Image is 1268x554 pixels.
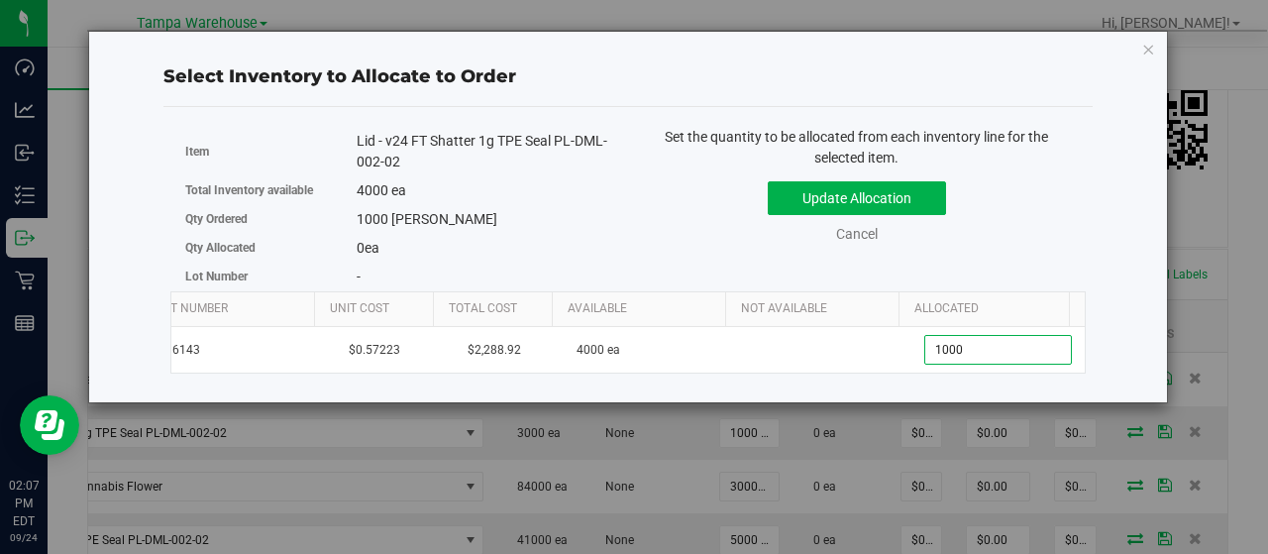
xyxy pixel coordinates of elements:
[577,341,620,360] span: 4000 ea
[741,301,891,317] a: Not Available
[357,131,613,172] div: Lid - v24 FT Shatter 1g TPE Seal PL-DML-002-02
[768,181,946,215] button: Update Allocation
[185,268,357,285] label: Lot Number
[330,301,425,317] a: Unit Cost
[357,211,388,227] span: 1000
[458,336,531,365] span: $2,288.92
[568,301,717,317] a: Available
[165,341,315,360] span: 36143
[185,181,357,199] label: Total Inventory available
[20,395,79,455] iframe: Resource center
[357,269,361,284] span: -
[357,182,406,198] span: 4000 ea
[391,211,497,227] span: [PERSON_NAME]
[357,240,365,256] span: 0
[836,226,878,242] a: Cancel
[185,239,357,257] label: Qty Allocated
[185,210,357,228] label: Qty Ordered
[449,301,544,317] a: Total Cost
[357,240,379,256] span: ea
[665,129,1048,166] span: Set the quantity to be allocated from each inventory line for the selected item.
[914,301,1064,317] a: Allocated
[185,143,357,161] label: Item
[163,63,1093,90] div: Select Inventory to Allocate to Order
[339,336,410,365] span: $0.57223
[157,301,306,317] a: Lot Number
